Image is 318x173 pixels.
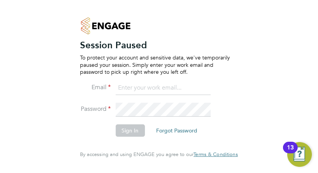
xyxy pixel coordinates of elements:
h2: Session Paused [80,39,230,51]
span: By accessing and using ENGAGE you agree to our [80,151,238,158]
button: Sign In [115,124,145,137]
label: Password [80,105,111,113]
label: Email [80,83,111,92]
a: Terms & Conditions [193,151,238,158]
button: Forgot Password [150,124,203,137]
p: To protect your account and sensitive data, we've temporarily paused your session. Simply enter y... [80,54,230,75]
input: Enter your work email... [115,81,210,95]
div: 13 [287,148,294,158]
button: Open Resource Center, 13 new notifications [287,142,312,167]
